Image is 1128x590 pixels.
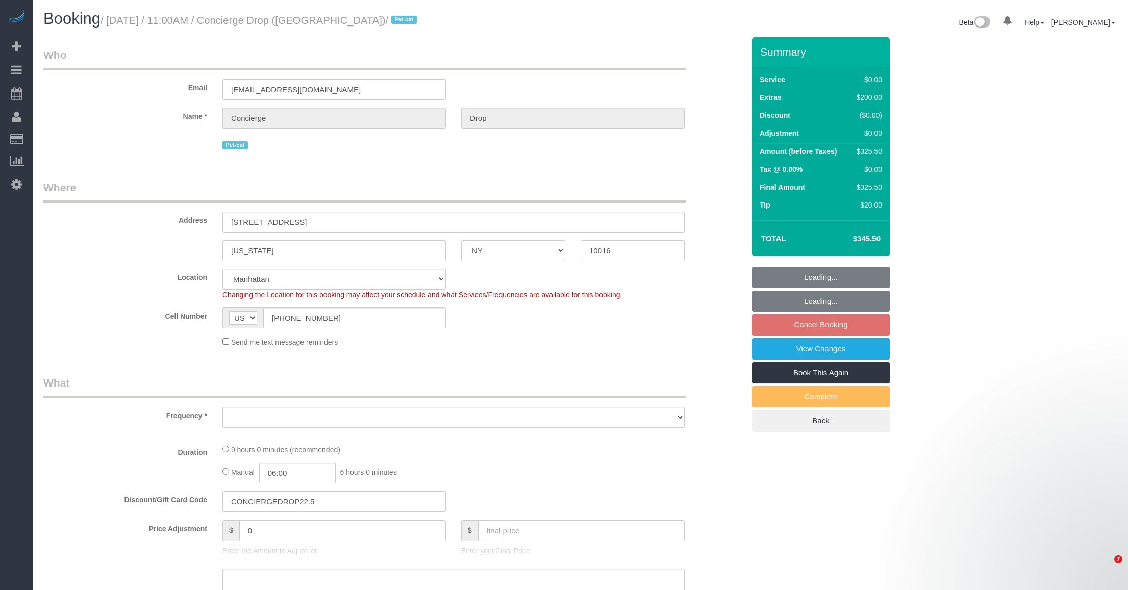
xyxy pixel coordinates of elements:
[461,108,685,129] input: Last Name
[340,468,397,476] span: 6 hours 0 minutes
[760,200,770,210] label: Tip
[222,520,239,541] span: $
[36,79,215,93] label: Email
[222,546,446,556] p: Enter the Amount to Adjust, or
[760,74,785,85] label: Service
[760,146,837,157] label: Amount (before Taxes)
[36,307,215,321] label: Cell Number
[581,240,685,261] input: Zip Code
[760,110,790,120] label: Discount
[853,110,882,120] div: ($0.00)
[822,235,881,243] h4: $345.50
[478,520,685,541] input: final price
[760,128,799,138] label: Adjustment
[853,182,882,192] div: $325.50
[853,200,882,210] div: $20.00
[231,446,340,454] span: 9 hours 0 minutes (recommended)
[222,79,446,100] input: Email
[853,146,882,157] div: $325.50
[386,15,420,26] span: /
[222,108,446,129] input: First Name
[752,362,890,383] a: Book This Again
[1093,555,1118,580] iframe: Intercom live chat
[222,291,622,299] span: Changing the Location for this booking may affect your schedule and what Services/Frequencies are...
[853,128,882,138] div: $0.00
[36,444,215,457] label: Duration
[231,338,338,346] span: Send me text message reminders
[36,108,215,121] label: Name *
[222,141,248,149] span: Pet-cat
[853,74,882,85] div: $0.00
[391,16,417,24] span: Pet-cat
[1114,555,1122,563] span: 7
[6,10,27,24] img: Automaid Logo
[43,47,686,70] legend: Who
[1024,18,1044,27] a: Help
[231,468,255,476] span: Manual
[752,338,890,360] a: View Changes
[263,307,446,328] input: Cell Number
[760,92,782,102] label: Extras
[461,546,685,556] p: Enter your Final Price
[43,375,686,398] legend: What
[853,92,882,102] div: $200.00
[101,15,420,26] small: / [DATE] / 11:00AM / Concierge Drop ([GEOGRAPHIC_DATA])
[1051,18,1115,27] a: [PERSON_NAME]
[36,491,215,505] label: Discount/Gift Card Code
[36,212,215,225] label: Address
[760,182,805,192] label: Final Amount
[36,407,215,421] label: Frequency *
[36,269,215,283] label: Location
[43,10,101,28] span: Booking
[760,164,803,174] label: Tax @ 0.00%
[43,180,686,203] legend: Where
[222,240,446,261] input: City
[761,234,786,243] strong: Total
[853,164,882,174] div: $0.00
[36,520,215,534] label: Price Adjustment
[752,410,890,431] a: Back
[959,18,991,27] a: Beta
[973,16,990,30] img: New interface
[461,520,478,541] span: $
[760,46,885,58] h3: Summary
